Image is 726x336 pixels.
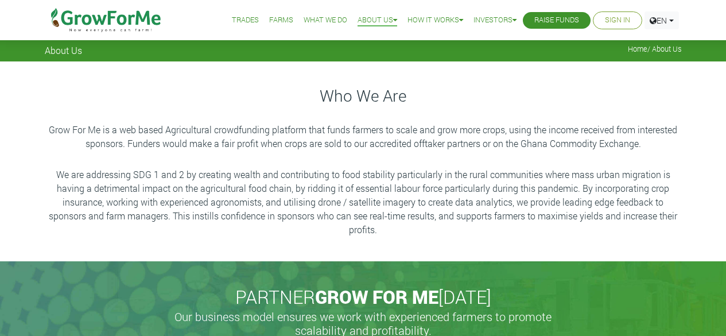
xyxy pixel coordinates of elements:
h3: Who We Are [46,86,680,106]
span: GROW FOR ME [315,284,438,309]
a: Trades [232,14,259,26]
a: About Us [358,14,397,26]
a: What We Do [304,14,347,26]
a: EN [645,11,679,29]
span: About Us [45,45,82,56]
a: Sign In [605,14,630,26]
span: / About Us [628,45,682,53]
a: Farms [269,14,293,26]
p: Grow For Me is a web based Agricultural crowdfunding platform that funds farmers to scale and gro... [46,123,680,150]
a: Home [628,44,647,53]
h2: PARTNER [DATE] [49,286,677,308]
a: Investors [473,14,517,26]
a: How it Works [407,14,463,26]
a: Raise Funds [534,14,579,26]
p: We are addressing SDG 1 and 2 by creating wealth and contributing to food stability particularly ... [46,168,680,237]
